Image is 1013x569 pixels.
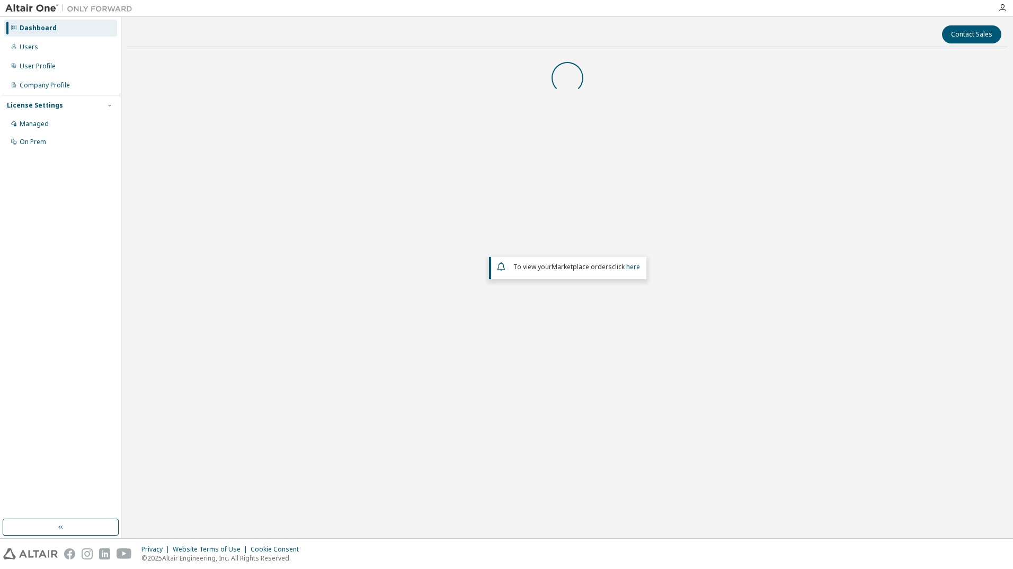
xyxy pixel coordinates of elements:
img: altair_logo.svg [3,548,58,559]
p: © 2025 Altair Engineering, Inc. All Rights Reserved. [141,554,305,563]
div: On Prem [20,138,46,146]
a: here [626,262,640,271]
div: Cookie Consent [251,545,305,554]
span: To view your click [513,262,640,271]
div: Company Profile [20,81,70,90]
div: Managed [20,120,49,128]
img: Altair One [5,3,138,14]
div: Users [20,43,38,51]
div: Privacy [141,545,173,554]
img: facebook.svg [64,548,75,559]
button: Contact Sales [942,25,1001,43]
img: instagram.svg [82,548,93,559]
div: License Settings [7,101,63,110]
img: linkedin.svg [99,548,110,559]
em: Marketplace orders [552,262,612,271]
div: Website Terms of Use [173,545,251,554]
img: youtube.svg [117,548,132,559]
div: User Profile [20,62,56,70]
div: Dashboard [20,24,57,32]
